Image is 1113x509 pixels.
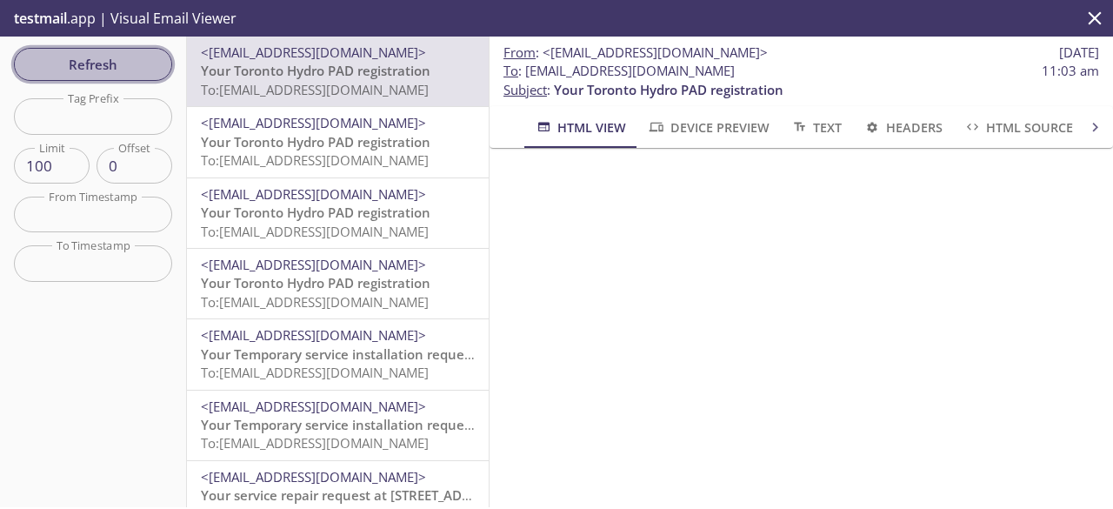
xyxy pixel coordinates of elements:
[503,62,518,79] span: To
[201,223,429,240] span: To: [EMAIL_ADDRESS][DOMAIN_NAME]
[201,468,426,486] span: <[EMAIL_ADDRESS][DOMAIN_NAME]>
[201,256,426,273] span: <[EMAIL_ADDRESS][DOMAIN_NAME]>
[554,81,783,98] span: Your Toronto Hydro PAD registration
[963,117,1073,138] span: HTML Source
[14,9,67,28] span: testmail
[790,117,842,138] span: Text
[201,293,429,311] span: To: [EMAIL_ADDRESS][DOMAIN_NAME]
[201,133,430,151] span: Your Toronto Hydro PAD registration
[201,398,426,415] span: <[EMAIL_ADDRESS][DOMAIN_NAME]>
[503,44,536,61] span: From
[543,44,768,61] span: <[EMAIL_ADDRESS][DOMAIN_NAME]>
[201,114,426,131] span: <[EMAIL_ADDRESS][DOMAIN_NAME]>
[201,204,430,221] span: Your Toronto Hydro PAD registration
[1059,44,1099,62] span: [DATE]
[201,416,885,433] span: Your Temporary service installation request with custom project boundaries has been successfully ...
[201,434,429,452] span: To: [EMAIL_ADDRESS][DOMAIN_NAME]
[647,117,769,138] span: Device Preview
[535,117,626,138] span: HTML View
[201,185,426,203] span: <[EMAIL_ADDRESS][DOMAIN_NAME]>
[187,249,489,318] div: <[EMAIL_ADDRESS][DOMAIN_NAME]>Your Toronto Hydro PAD registrationTo:[EMAIL_ADDRESS][DOMAIN_NAME]
[14,48,172,81] button: Refresh
[863,117,942,138] span: Headers
[187,391,489,460] div: <[EMAIL_ADDRESS][DOMAIN_NAME]>Your Temporary service installation request with custom project bou...
[201,81,429,98] span: To: [EMAIL_ADDRESS][DOMAIN_NAME]
[503,44,768,62] span: :
[1042,62,1099,80] span: 11:03 am
[201,151,429,169] span: To: [EMAIL_ADDRESS][DOMAIN_NAME]
[187,107,489,177] div: <[EMAIL_ADDRESS][DOMAIN_NAME]>Your Toronto Hydro PAD registrationTo:[EMAIL_ADDRESS][DOMAIN_NAME]
[187,178,489,248] div: <[EMAIL_ADDRESS][DOMAIN_NAME]>Your Toronto Hydro PAD registrationTo:[EMAIL_ADDRESS][DOMAIN_NAME]
[187,319,489,389] div: <[EMAIL_ADDRESS][DOMAIN_NAME]>Your Temporary service installation request with custom project bou...
[503,81,547,98] span: Subject
[201,44,426,61] span: <[EMAIL_ADDRESS][DOMAIN_NAME]>
[201,345,885,363] span: Your Temporary service installation request with custom project boundaries has been successfully ...
[503,62,735,80] span: : [EMAIL_ADDRESS][DOMAIN_NAME]
[201,486,712,504] span: Your service repair request at [STREET_ADDRESS] has been successfully submitted
[503,62,1099,99] p: :
[201,274,430,291] span: Your Toronto Hydro PAD registration
[201,364,429,381] span: To: [EMAIL_ADDRESS][DOMAIN_NAME]
[187,37,489,106] div: <[EMAIL_ADDRESS][DOMAIN_NAME]>Your Toronto Hydro PAD registrationTo:[EMAIL_ADDRESS][DOMAIN_NAME]
[201,326,426,344] span: <[EMAIL_ADDRESS][DOMAIN_NAME]>
[201,62,430,79] span: Your Toronto Hydro PAD registration
[28,53,158,76] span: Refresh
